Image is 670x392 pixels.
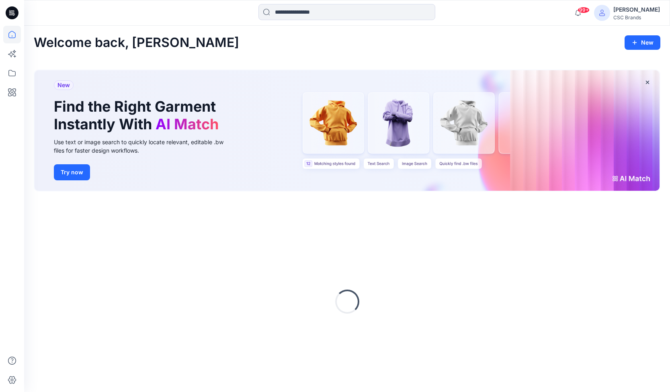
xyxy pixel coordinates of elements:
[54,164,90,180] button: Try now
[54,98,223,133] h1: Find the Right Garment Instantly With
[57,80,70,90] span: New
[156,115,219,133] span: AI Match
[625,35,660,50] button: New
[613,5,660,14] div: [PERSON_NAME]
[54,138,235,155] div: Use text or image search to quickly locate relevant, editable .bw files for faster design workflows.
[613,14,660,20] div: CSC Brands
[578,7,590,13] span: 99+
[34,35,239,50] h2: Welcome back, [PERSON_NAME]
[599,10,605,16] svg: avatar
